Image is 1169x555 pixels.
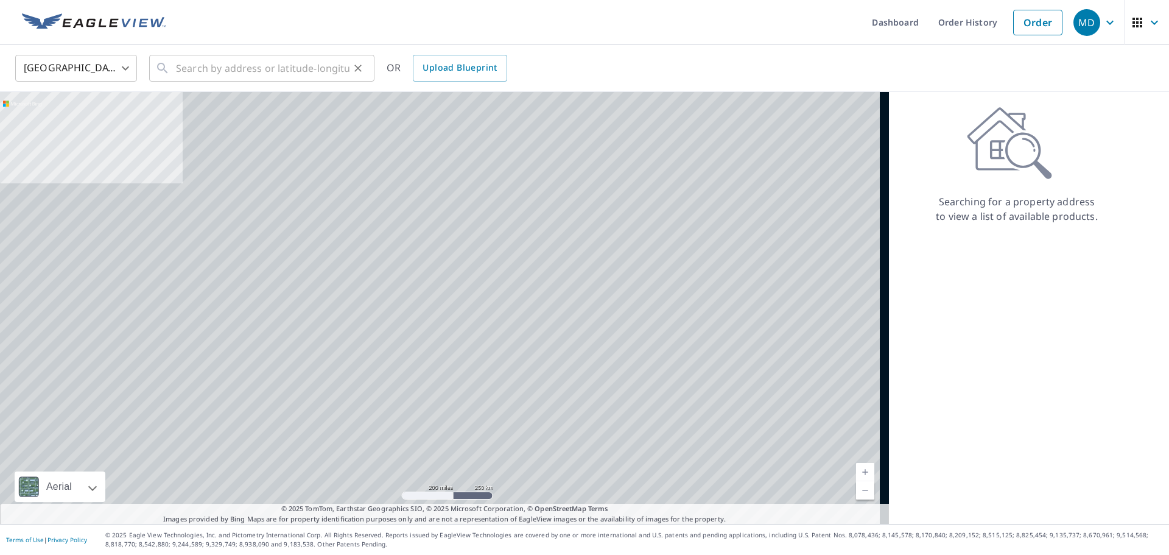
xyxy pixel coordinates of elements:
a: Terms [588,504,608,513]
a: Upload Blueprint [413,55,507,82]
span: © 2025 TomTom, Earthstar Geographics SIO, © 2025 Microsoft Corporation, © [281,504,608,514]
div: Aerial [43,472,75,502]
span: Upload Blueprint [423,60,497,76]
p: © 2025 Eagle View Technologies, Inc. and Pictometry International Corp. All Rights Reserved. Repo... [105,531,1163,549]
a: OpenStreetMap [535,504,586,513]
div: OR [387,55,507,82]
a: Terms of Use [6,536,44,544]
a: Current Level 5, Zoom Out [856,481,874,500]
a: Order [1013,10,1062,35]
div: Aerial [15,472,105,502]
button: Clear [349,60,367,77]
a: Privacy Policy [47,536,87,544]
p: | [6,536,87,543]
div: MD [1073,9,1100,36]
img: EV Logo [22,13,166,32]
input: Search by address or latitude-longitude [176,51,349,85]
div: [GEOGRAPHIC_DATA] [15,51,137,85]
p: Searching for a property address to view a list of available products. [935,194,1098,224]
a: Current Level 5, Zoom In [856,463,874,481]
